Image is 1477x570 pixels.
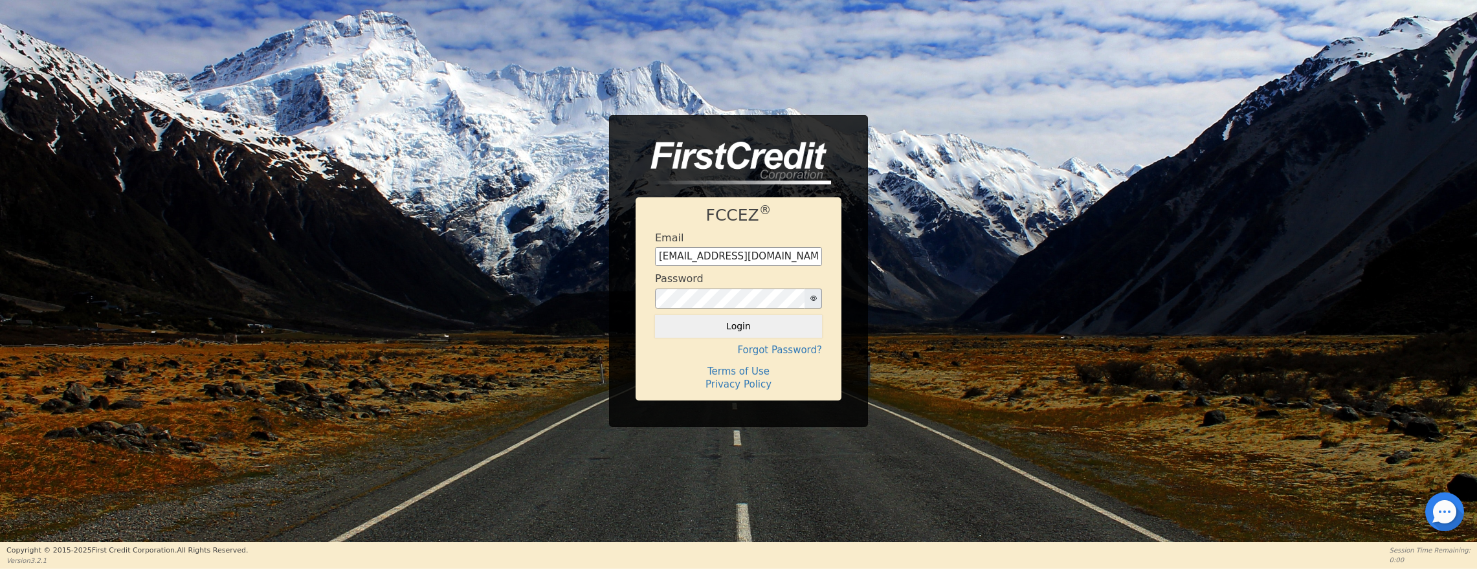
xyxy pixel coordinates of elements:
[655,247,822,267] input: Enter email
[655,378,822,390] h4: Privacy Policy
[655,344,822,356] h4: Forgot Password?
[6,545,248,556] p: Copyright © 2015- 2025 First Credit Corporation.
[655,366,822,377] h4: Terms of Use
[655,289,805,309] input: password
[636,142,831,184] img: logo-CMu_cnol.png
[655,232,683,244] h4: Email
[1390,555,1471,565] p: 0:00
[1390,545,1471,555] p: Session Time Remaining:
[177,546,248,554] span: All Rights Reserved.
[759,203,772,217] sup: ®
[655,315,822,337] button: Login
[6,556,248,565] p: Version 3.2.1
[655,206,822,225] h1: FCCEZ
[655,272,704,285] h4: Password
